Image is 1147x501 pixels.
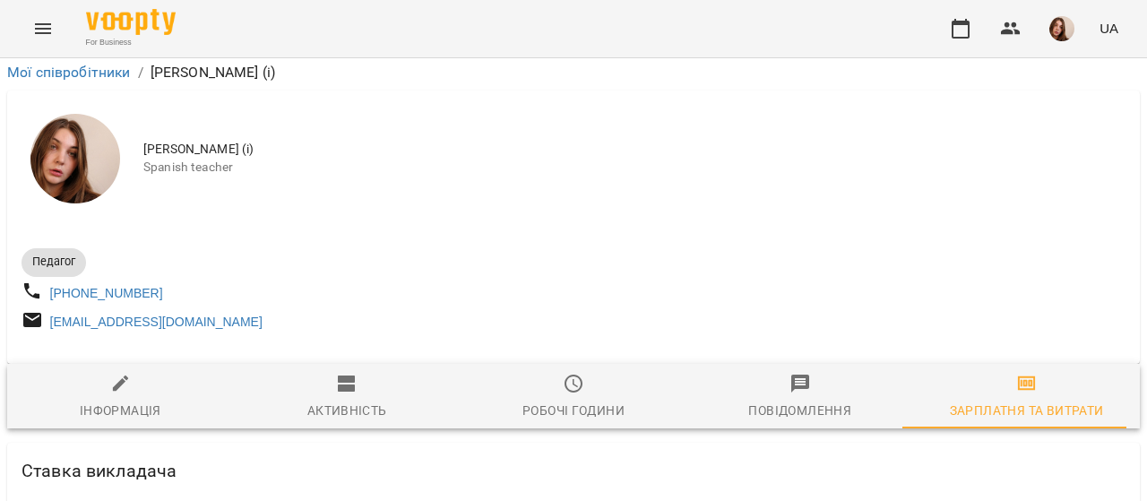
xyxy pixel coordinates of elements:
[7,64,131,81] a: Мої співробітники
[143,159,1125,177] span: Spanish teacher
[307,400,387,421] div: Активність
[50,315,263,329] a: [EMAIL_ADDRESS][DOMAIN_NAME]
[50,286,163,300] a: [PHONE_NUMBER]
[22,254,86,270] span: Педагог
[143,141,1125,159] span: [PERSON_NAME] (і)
[22,457,177,485] h6: Ставка викладача
[1092,12,1125,45] button: UA
[950,400,1104,421] div: Зарплатня та Витрати
[86,37,176,48] span: For Business
[86,9,176,35] img: Voopty Logo
[22,7,65,50] button: Menu
[30,114,120,203] img: Матюк Маргарита (і)
[522,400,625,421] div: Робочі години
[80,400,161,421] div: Інформація
[1049,16,1074,41] img: 6cd80b088ed49068c990d7a30548842a.jpg
[1100,19,1118,38] span: UA
[151,62,276,83] p: [PERSON_NAME] (і)
[7,62,1140,83] nav: breadcrumb
[138,62,143,83] li: /
[748,400,851,421] div: Повідомлення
